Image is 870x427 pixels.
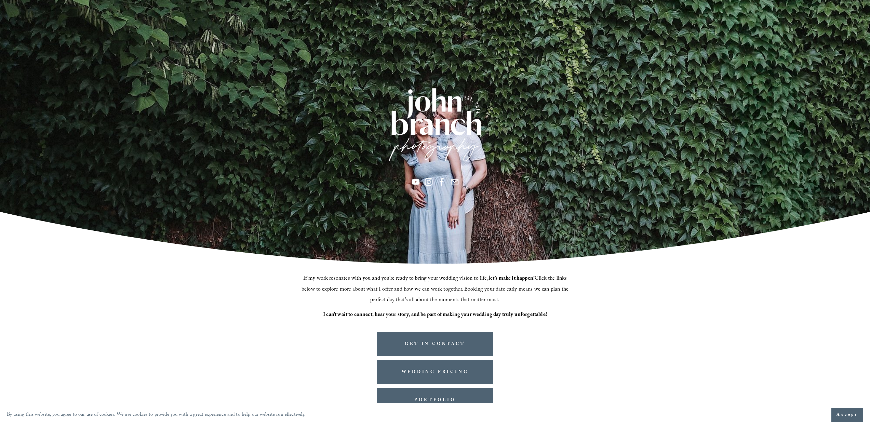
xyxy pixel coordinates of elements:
[836,412,858,418] span: Accept
[377,332,494,356] a: GET IN CONTACT
[831,408,863,422] button: Accept
[323,310,547,320] strong: I can’t wait to connect, hear your story, and be part of making your wedding day truly unforgetta...
[438,178,446,186] a: Facebook
[451,178,459,186] a: info@jbivphotography.com
[412,178,420,186] a: YouTube
[425,178,433,186] a: Instagram
[377,388,494,412] a: PORTFOLIO
[488,274,535,283] strong: let’s make it happen!
[7,410,306,420] p: By using this website, you agree to our use of cookies. We use cookies to provide you with a grea...
[302,274,570,305] span: If my work resonates with you and you’re ready to bring your wedding vision to life, Click the li...
[377,360,494,384] a: WEDDING PRICING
